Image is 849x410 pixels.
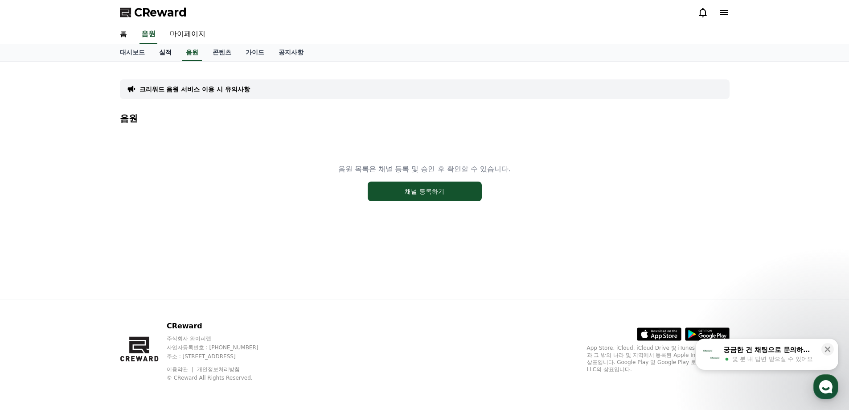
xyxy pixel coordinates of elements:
h4: 음원 [120,113,730,123]
p: CReward [167,321,275,331]
p: 주식회사 와이피랩 [167,335,275,342]
a: 마이페이지 [163,25,213,44]
span: 설정 [138,296,148,303]
a: 설정 [115,283,171,305]
a: 대화 [59,283,115,305]
a: 홈 [113,25,134,44]
a: 콘텐츠 [205,44,238,61]
a: 음원 [139,25,157,44]
span: 홈 [28,296,33,303]
a: 홈 [3,283,59,305]
button: 채널 등록하기 [368,182,482,201]
span: CReward [134,5,187,20]
a: 개인정보처리방침 [197,366,240,373]
span: 대화 [82,297,92,304]
a: 이용약관 [167,366,195,373]
a: 음원 [182,44,202,61]
a: CReward [120,5,187,20]
p: © CReward All Rights Reserved. [167,374,275,381]
a: 실적 [152,44,179,61]
p: 사업자등록번호 : [PHONE_NUMBER] [167,344,275,351]
p: 음원 목록은 채널 등록 및 승인 후 확인할 수 있습니다. [338,164,511,174]
p: App Store, iCloud, iCloud Drive 및 iTunes Store는 미국과 그 밖의 나라 및 지역에서 등록된 Apple Inc.의 서비스 상표입니다. Goo... [587,344,730,373]
a: 대시보드 [113,44,152,61]
a: 크리워드 음원 서비스 이용 시 유의사항 [139,85,250,94]
a: 가이드 [238,44,271,61]
a: 공지사항 [271,44,311,61]
p: 주소 : [STREET_ADDRESS] [167,353,275,360]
